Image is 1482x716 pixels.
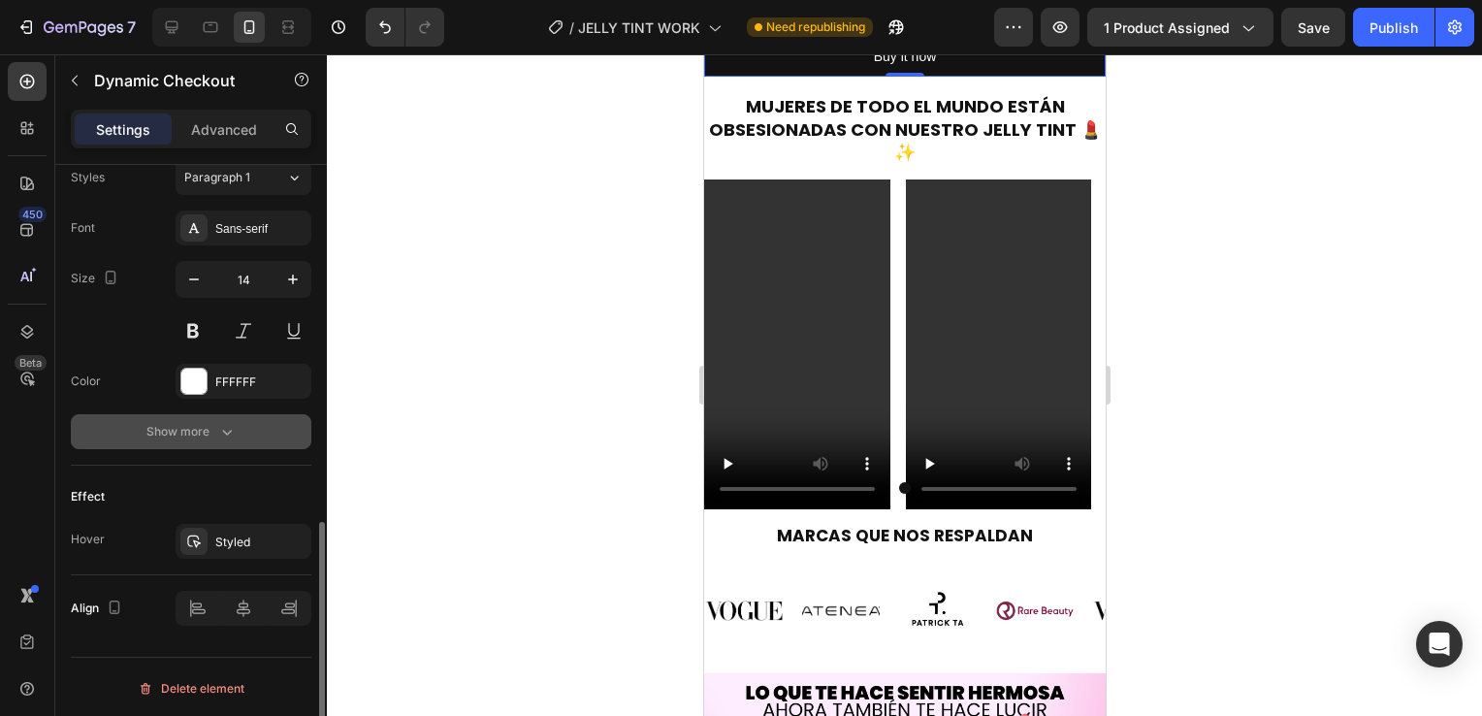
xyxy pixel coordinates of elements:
img: Alt image [389,546,467,567]
div: Publish [1369,17,1418,38]
div: Beta [15,355,47,371]
button: Publish [1353,8,1434,47]
div: Sans-serif [215,220,306,238]
button: Paragraph 1 [176,160,311,195]
button: 7 [8,8,145,47]
img: Alt image [98,517,176,595]
div: Show more [146,422,237,441]
div: Styles [71,169,105,186]
img: Alt image [1,546,79,567]
div: Font [71,219,95,237]
video: Video [202,125,388,456]
img: Alt image [195,517,273,595]
div: Styled [215,534,306,551]
div: Delete element [138,677,244,700]
div: Align [71,596,126,622]
button: Dot [195,428,207,439]
span: Need republishing [766,18,865,36]
span: / [569,17,574,38]
iframe: Design area [704,54,1106,716]
span: JELLY TINT WORK [578,17,700,38]
div: 450 [18,207,47,222]
img: Alt image [292,539,370,573]
div: Size [71,266,122,292]
div: Effect [71,488,105,505]
span: Save [1298,19,1330,36]
button: Save [1281,8,1345,47]
div: Hover [71,531,105,548]
div: Color [71,373,101,390]
button: Show more [71,414,311,449]
span: 1 product assigned [1104,17,1230,38]
p: Dynamic Checkout [94,69,259,92]
p: Settings [96,119,150,140]
div: FFFFFF [215,374,306,391]
p: Advanced [191,119,257,140]
button: 1 product assigned [1087,8,1273,47]
p: 7 [127,16,136,39]
span: Paragraph 1 [184,169,250,186]
button: Delete element [71,673,311,704]
div: Undo/Redo [366,8,444,47]
div: Open Intercom Messenger [1416,621,1463,667]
